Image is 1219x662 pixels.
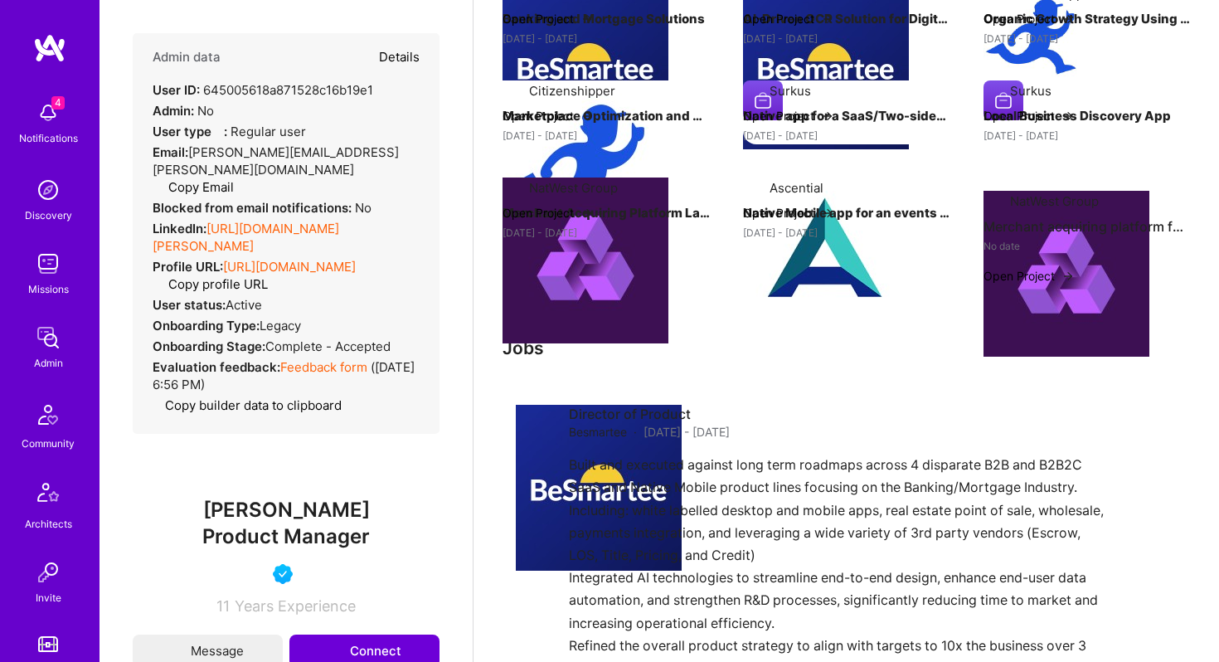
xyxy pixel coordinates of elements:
[211,124,224,136] i: Help
[503,30,710,47] div: [DATE] - [DATE]
[153,102,214,119] div: No
[821,12,834,26] img: arrow-right
[32,247,65,280] img: teamwork
[25,515,72,533] div: Architects
[983,105,1191,127] h4: Local Business Discovery App
[503,107,594,124] button: Open Project
[235,597,356,615] span: Years Experience
[983,216,1191,237] h4: Merchant acquiring platform for a retail bank
[643,423,730,441] span: [DATE] - [DATE]
[503,10,594,27] button: Open Project
[153,103,194,119] strong: Admin:
[983,10,1075,27] button: Open Project
[153,199,372,217] div: No
[153,397,342,414] button: Copy builder data to clipboard
[569,423,627,441] span: Besmartee
[983,30,1191,47] div: [DATE] - [DATE]
[153,81,373,99] div: 645005618a871528c16b19e1
[153,200,355,216] strong: Blocked from email notifications:
[770,82,811,100] div: Surkus
[983,107,1075,124] button: Open Project
[580,110,594,123] img: arrow-right
[529,179,618,197] div: NatWest Group
[133,498,440,523] span: [PERSON_NAME]
[32,173,65,207] img: discovery
[503,338,1174,358] h3: Jobs
[265,338,391,354] span: Complete - Accepted
[153,318,260,333] strong: Onboarding Type:
[153,338,265,354] strong: Onboarding Stage:
[503,8,710,30] h4: Banking and Mortgage Solutions
[1010,82,1051,100] div: Surkus
[19,129,78,147] div: Notifications
[223,259,356,275] a: [URL][DOMAIN_NAME]
[25,207,72,224] div: Discovery
[580,12,594,26] img: arrow-right
[153,221,339,254] a: [URL][DOMAIN_NAME][PERSON_NAME]
[516,405,682,571] img: Company logo
[743,10,834,27] button: Open Project
[153,50,221,65] h4: Admin data
[503,178,668,343] img: Company logo
[983,191,1149,357] img: Company logo
[32,96,65,129] img: bell
[770,179,823,197] div: Ascential
[743,202,950,224] h4: Native Mobile app for an events business
[328,644,342,659] i: icon Connect
[28,475,68,515] img: Architects
[22,435,75,452] div: Community
[983,237,1191,255] div: No date
[743,204,834,221] button: Open Project
[28,395,68,435] img: Community
[503,127,710,144] div: [DATE] - [DATE]
[569,405,730,423] h4: Director of Product
[153,124,227,139] strong: User type :
[743,30,950,47] div: [DATE] - [DATE]
[28,280,69,298] div: Missions
[743,8,950,30] h4: AI-Driven OCR Solution for Digital Mortgage
[743,127,950,144] div: [DATE] - [DATE]
[260,318,301,333] span: legacy
[34,354,63,372] div: Admin
[153,144,188,160] strong: Email:
[503,202,710,224] h4: Merchant Acquiring Platform Launch
[32,321,65,354] img: admin teamwork
[1061,12,1075,26] img: arrow-right
[1061,110,1075,123] img: arrow-right
[33,33,66,63] img: logo
[156,182,168,194] i: icon Copy
[580,207,594,220] img: arrow-right
[983,127,1191,144] div: [DATE] - [DATE]
[821,110,834,123] img: arrow-right
[743,107,834,124] button: Open Project
[743,178,909,343] img: Company logo
[51,96,65,110] span: 4
[983,8,1191,30] h4: Organic Growth Strategy Using AI for Marketplace
[1061,270,1075,283] img: arrow-right
[153,358,420,393] div: ( [DATE] 6:56 PM )
[743,80,783,120] img: Company logo
[226,297,262,313] span: Active
[280,359,367,375] a: Feedback form
[743,105,950,127] h4: Native app for a SaaS/Two-sided marketplace startup
[153,400,165,412] i: icon Copy
[153,123,306,140] div: Regular user
[634,423,637,441] span: ·
[503,105,710,127] h4: Marketplace Optimization and AI Integration
[156,275,268,293] button: Copy profile URL
[983,267,1075,285] button: Open Project
[503,80,668,246] img: Company logo
[153,297,226,313] strong: User status:
[38,636,58,652] img: tokens
[172,645,183,657] i: icon Mail
[202,524,370,548] span: Product Manager
[156,178,234,196] button: Copy Email
[503,224,710,241] div: [DATE] - [DATE]
[153,359,280,375] strong: Evaluation feedback:
[36,589,61,606] div: Invite
[156,279,168,291] i: icon Copy
[379,33,420,81] button: Details
[273,564,293,584] img: Vetted A.Teamer
[153,221,206,236] strong: LinkedIn:
[1010,192,1099,210] div: NatWest Group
